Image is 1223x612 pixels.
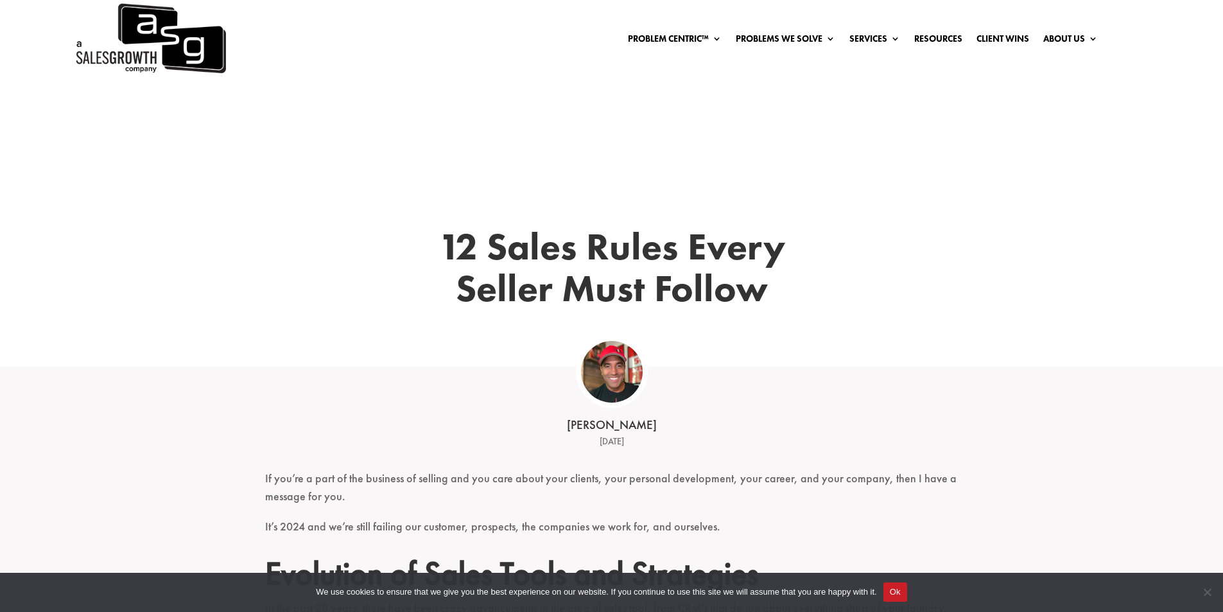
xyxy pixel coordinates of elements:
div: [DATE] [413,434,811,450]
p: If you’re a part of the business of selling and you care about your clients, your personal develo... [265,469,958,518]
h2: Evolution of Sales Tools and Strategies [265,554,958,599]
div: [PERSON_NAME] [413,417,811,434]
span: No [1201,586,1213,599]
img: ASG Co_alternate lockup (1) [581,341,643,403]
span: We use cookies to ensure that we give you the best experience on our website. If you continue to ... [316,586,876,599]
h1: 12 Sales Rules Every Seller Must Follow [400,226,824,315]
p: It’s 2024 and we’re still failing our customer, prospects, the companies we work for, and ourselves. [265,518,958,548]
button: Ok [883,582,907,602]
